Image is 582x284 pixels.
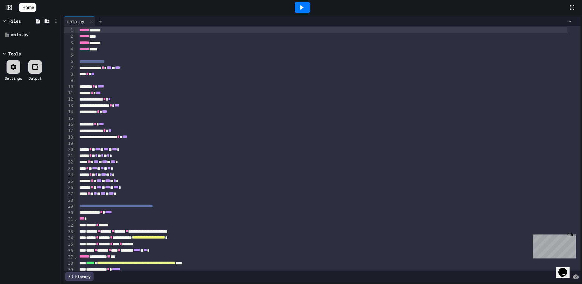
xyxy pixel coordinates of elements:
div: 15 [64,116,74,122]
div: 38 [64,260,74,267]
div: 21 [64,153,74,159]
div: History [65,272,94,281]
div: 4 [64,46,74,52]
div: main.py [11,32,60,38]
div: 14 [64,109,74,115]
iframe: chat widget [556,259,576,278]
a: Home [19,3,36,12]
div: 7 [64,65,74,71]
div: 29 [64,203,74,210]
span: Home [22,4,34,11]
div: 17 [64,128,74,134]
div: Settings [5,75,22,81]
div: 33 [64,229,74,235]
div: 9 [64,78,74,84]
div: 24 [64,172,74,178]
div: 20 [64,147,74,153]
span: Fold line [74,254,77,259]
div: 28 [64,197,74,204]
div: 37 [64,254,74,260]
div: 18 [64,134,74,140]
div: 34 [64,235,74,241]
div: 26 [64,185,74,191]
div: Chat with us now!Close [2,2,43,40]
div: Tools [8,50,21,57]
div: 36 [64,248,74,254]
div: 23 [64,166,74,172]
div: 10 [64,84,74,90]
div: 12 [64,96,74,102]
div: main.py [64,18,87,25]
div: 5 [64,52,74,59]
div: 16 [64,121,74,128]
div: 2 [64,33,74,40]
span: Fold line [74,216,77,221]
div: 39 [64,267,74,273]
div: 35 [64,241,74,248]
div: 3 [64,40,74,46]
div: 32 [64,222,74,229]
div: 22 [64,159,74,165]
div: 6 [64,59,74,65]
iframe: chat widget [530,232,576,258]
div: 30 [64,210,74,216]
div: 31 [64,216,74,222]
div: 8 [64,71,74,78]
div: Files [8,18,21,24]
div: Output [29,75,42,81]
div: 13 [64,103,74,109]
div: main.py [64,17,95,26]
div: 25 [64,178,74,185]
div: 11 [64,90,74,96]
div: 27 [64,191,74,197]
div: 19 [64,140,74,147]
div: 1 [64,27,74,33]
